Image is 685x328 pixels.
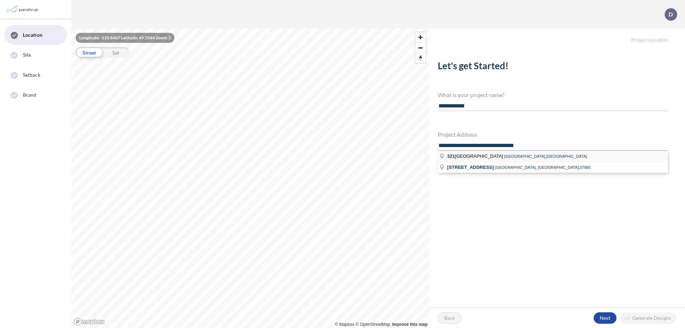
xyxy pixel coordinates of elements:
span: [STREET_ADDRESS] [447,165,494,170]
span: Location [23,31,42,39]
div: Street [76,47,102,58]
img: Parafin [5,3,40,16]
span: [GEOGRAPHIC_DATA], [GEOGRAPHIC_DATA],07885 [495,165,591,170]
button: Zoom in [415,32,426,42]
button: Next [594,312,616,324]
canvas: Map [71,29,429,328]
div: Longitude: -110.8407 Latitude: 49.1044 Zoom: 2 [76,33,174,43]
span: Setback [23,71,40,79]
span: Site [23,51,31,59]
span: [GEOGRAPHIC_DATA],[GEOGRAPHIC_DATA] [504,154,587,158]
a: Improve this map [392,322,427,327]
h4: Project Address [438,131,668,138]
span: 321 [447,153,455,159]
div: Sat [102,47,129,58]
h5: Project Location [429,29,685,43]
p: D [669,11,673,17]
button: Zoom out [415,42,426,53]
span: [GEOGRAPHIC_DATA] [447,153,504,159]
a: Mapbox homepage [73,318,105,326]
p: Next [600,314,610,322]
a: OpenStreetMap [356,322,390,327]
span: Zoom out [415,43,426,53]
h4: What is your project name? [438,91,668,98]
button: Reset bearing to north [415,53,426,63]
span: Brand [23,91,37,99]
a: Mapbox [335,322,355,327]
h2: Let's get Started! [438,60,668,74]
